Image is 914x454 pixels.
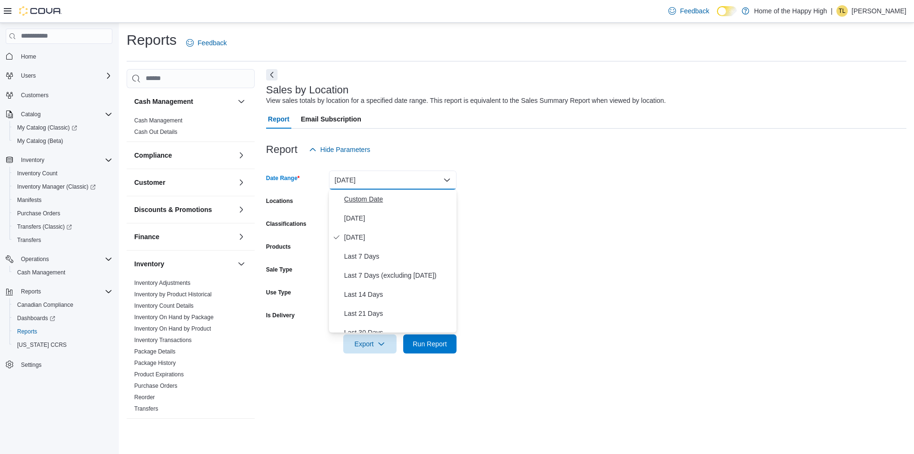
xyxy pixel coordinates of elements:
a: Transfers (Classic) [13,221,76,232]
button: Cash Management [134,97,234,106]
span: Export [349,334,391,353]
button: Home [2,50,116,63]
span: [US_STATE] CCRS [17,341,67,349]
span: Email Subscription [301,110,361,129]
span: Transfers [13,234,112,246]
span: Last 21 Days [344,308,453,319]
p: | [831,5,833,17]
button: Inventory [236,258,247,270]
span: Dashboards [13,313,112,324]
h3: Customer [134,178,165,187]
button: Reports [2,285,116,298]
button: Transfers [10,233,116,247]
button: Customer [134,178,234,187]
span: Run Report [413,339,447,349]
button: Run Report [403,334,457,353]
button: Customers [2,88,116,102]
a: Purchase Orders [13,208,64,219]
a: Home [17,51,40,62]
a: Cash Management [134,117,182,124]
div: View sales totals by location for a specified date range. This report is equivalent to the Sales ... [266,96,666,106]
a: Dashboards [13,313,59,324]
a: Inventory Transactions [134,337,192,343]
h3: Compliance [134,151,172,160]
span: My Catalog (Classic) [17,124,77,131]
button: Canadian Compliance [10,298,116,312]
span: Operations [21,255,49,263]
nav: Complex example [6,46,112,396]
span: Custom Date [344,193,453,205]
span: [DATE] [344,232,453,243]
a: Inventory Count [13,168,61,179]
button: Customer [236,177,247,188]
a: Inventory by Product Historical [134,291,212,298]
p: [PERSON_NAME] [852,5,906,17]
span: Inventory Manager (Classic) [13,181,112,192]
button: Reports [17,286,45,297]
span: Hide Parameters [320,145,370,154]
a: Inventory Count Details [134,303,194,309]
a: My Catalog (Classic) [10,121,116,134]
a: Package Details [134,348,176,355]
h3: Loyalty [134,427,158,437]
span: My Catalog (Classic) [13,122,112,133]
h3: Finance [134,232,159,242]
span: Dashboards [17,314,55,322]
span: My Catalog (Beta) [17,137,63,145]
img: Cova [19,6,62,16]
a: Product Expirations [134,371,184,378]
a: Feedback [665,1,713,20]
label: Locations [266,197,293,205]
h3: Cash Management [134,97,193,106]
label: Date Range [266,174,300,182]
span: Catalog [17,109,112,120]
div: Cash Management [127,115,255,141]
label: Is Delivery [266,312,295,319]
span: Settings [17,358,112,370]
span: Users [21,72,36,80]
button: Users [2,69,116,82]
span: Feedback [198,38,227,48]
a: Dashboards [10,312,116,325]
a: Transfers [134,405,158,412]
a: Settings [17,359,45,371]
button: Operations [17,253,53,265]
div: Select listbox [329,190,457,333]
span: Inventory by Product Historical [134,291,212,298]
button: Loyalty [134,427,234,437]
h3: Inventory [134,259,164,269]
span: Cash Management [13,267,112,278]
span: Reorder [134,393,155,401]
button: Finance [134,232,234,242]
a: Inventory On Hand by Product [134,325,211,332]
button: Inventory [2,153,116,167]
span: Transfers (Classic) [17,223,72,231]
span: Users [17,70,112,81]
button: Inventory Count [10,167,116,180]
span: Last 7 Days [344,251,453,262]
button: Catalog [17,109,44,120]
span: Reports [17,328,37,335]
span: [DATE] [344,212,453,224]
span: TL [839,5,845,17]
input: Dark Mode [717,6,737,16]
a: Canadian Compliance [13,299,77,311]
h3: Report [266,144,298,155]
h3: Discounts & Promotions [134,205,212,214]
span: Cash Management [17,269,65,276]
button: My Catalog (Beta) [10,134,116,148]
span: Canadian Compliance [17,301,73,309]
a: Customers [17,90,52,101]
span: Customers [17,89,112,101]
span: Manifests [17,196,41,204]
a: Inventory Adjustments [134,280,190,286]
a: Feedback [182,33,230,52]
span: Inventory [17,154,112,166]
span: Last 7 Days (excluding [DATE]) [344,270,453,281]
span: Inventory Transactions [134,336,192,344]
button: Compliance [236,150,247,161]
a: My Catalog (Classic) [13,122,81,133]
button: Next [266,69,278,81]
span: Cash Out Details [134,128,178,136]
